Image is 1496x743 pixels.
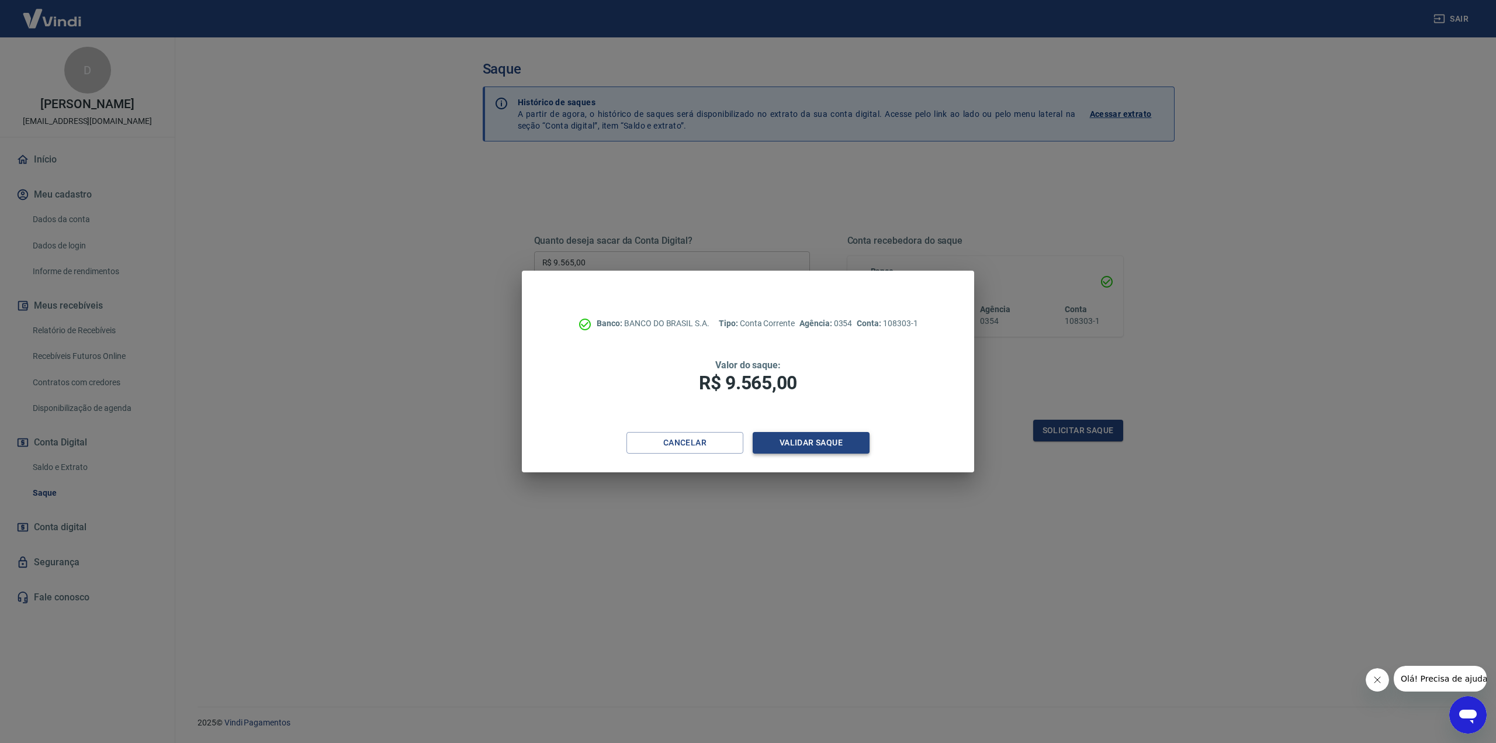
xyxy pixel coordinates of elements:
[699,372,797,394] span: R$ 9.565,00
[7,8,98,18] span: Olá! Precisa de ajuda?
[719,319,740,328] span: Tipo:
[626,432,743,454] button: Cancelar
[1449,696,1487,734] iframe: Botão para abrir a janela de mensagens
[715,360,781,371] span: Valor do saque:
[719,317,795,330] p: Conta Corrente
[857,319,883,328] span: Conta:
[1394,666,1487,692] iframe: Mensagem da empresa
[597,317,709,330] p: BANCO DO BRASIL S.A.
[1366,668,1389,692] iframe: Fechar mensagem
[799,317,852,330] p: 0354
[597,319,624,328] span: Banco:
[799,319,834,328] span: Agência:
[753,432,870,454] button: Validar saque
[857,317,917,330] p: 108303-1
